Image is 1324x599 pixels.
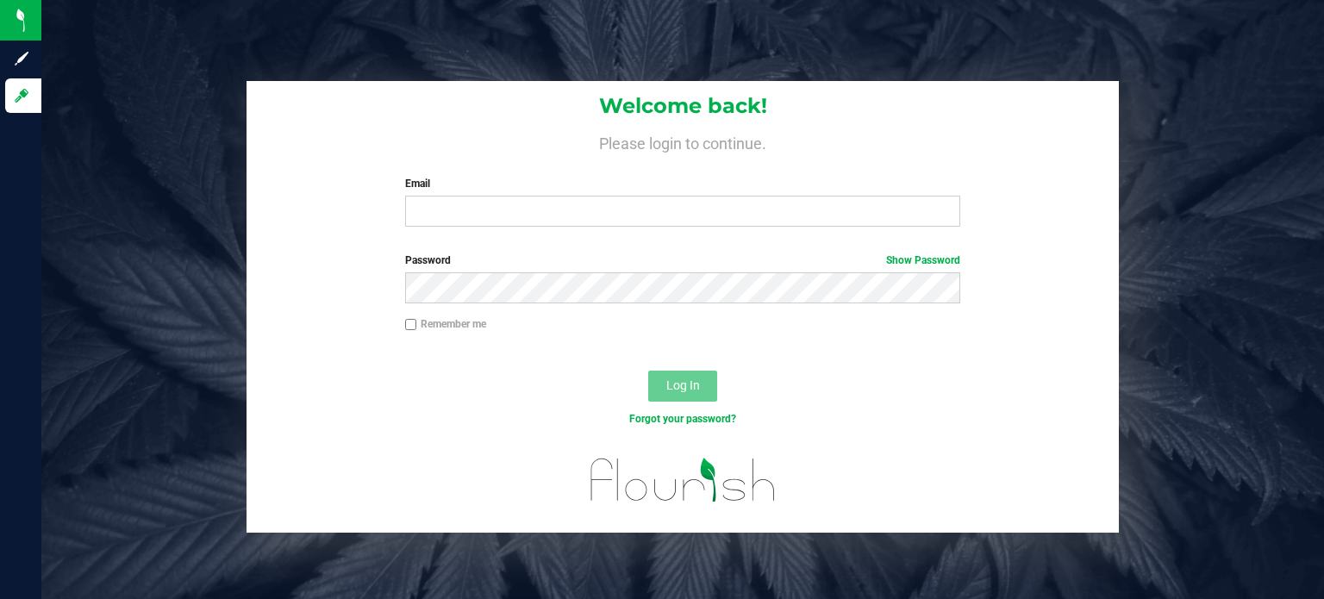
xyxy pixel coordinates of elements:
[666,378,700,392] span: Log In
[405,254,451,266] span: Password
[247,131,1119,152] h4: Please login to continue.
[405,316,486,332] label: Remember me
[13,50,30,67] inline-svg: Sign up
[247,95,1119,117] h1: Welcome back!
[13,87,30,104] inline-svg: Log in
[574,445,792,515] img: flourish_logo.svg
[648,371,717,402] button: Log In
[405,176,961,191] label: Email
[405,319,417,331] input: Remember me
[629,413,736,425] a: Forgot your password?
[886,254,960,266] a: Show Password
